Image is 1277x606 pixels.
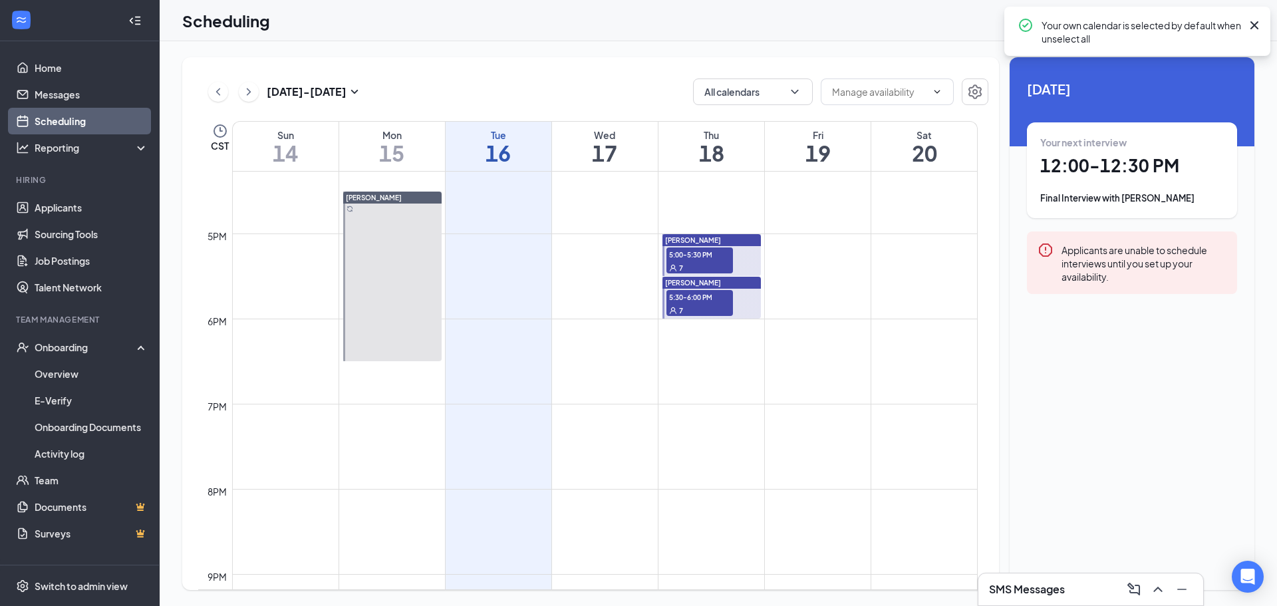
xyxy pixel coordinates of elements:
svg: Analysis [16,141,29,154]
a: Activity log [35,440,148,467]
div: 6pm [205,314,229,329]
div: 5pm [205,229,229,243]
svg: User [669,264,677,272]
h1: 15 [339,142,445,164]
div: Hiring [16,174,146,186]
h3: SMS Messages [989,582,1065,597]
div: Onboarding [35,341,137,354]
div: Reporting [35,141,149,154]
a: September 17, 2025 [552,122,658,171]
span: [PERSON_NAME] [346,194,402,202]
svg: Error [1038,242,1054,258]
div: Mon [339,128,445,142]
a: Team [35,467,148,494]
div: 8pm [205,484,229,499]
h1: 17 [552,142,658,164]
svg: User [669,307,677,315]
div: Tue [446,128,551,142]
span: [DATE] [1027,78,1237,99]
h1: 16 [446,142,551,164]
a: September 19, 2025 [765,122,871,171]
a: E-Verify [35,387,148,414]
a: Onboarding Documents [35,414,148,440]
button: ChevronRight [239,82,259,102]
svg: Settings [16,579,29,593]
div: Open Intercom Messenger [1232,561,1264,593]
a: SurveysCrown [35,520,148,547]
h1: 18 [658,142,764,164]
svg: Cross [1246,17,1262,33]
div: Final Interview with [PERSON_NAME] [1040,192,1224,205]
svg: WorkstreamLogo [15,13,28,27]
span: [PERSON_NAME] [665,236,721,244]
span: 7 [679,306,683,315]
h1: 19 [765,142,871,164]
span: 5:30-6:00 PM [666,290,733,303]
span: CST [211,139,229,152]
div: Team Management [16,314,146,325]
div: Your own calendar is selected by default when unselect all [1042,17,1241,45]
a: Job Postings [35,247,148,274]
button: Settings [962,78,988,105]
h1: 20 [871,142,977,164]
div: 9pm [205,569,229,584]
div: Sat [871,128,977,142]
a: Overview [35,361,148,387]
a: Home [35,55,148,81]
a: September 14, 2025 [233,122,339,171]
a: September 18, 2025 [658,122,764,171]
h1: 12:00 - 12:30 PM [1040,154,1224,177]
h1: 14 [233,142,339,164]
div: 7pm [205,399,229,414]
button: ComposeMessage [1123,579,1145,600]
svg: ComposeMessage [1126,581,1142,597]
svg: Minimize [1174,581,1190,597]
svg: Collapse [128,14,142,27]
input: Manage availability [832,84,926,99]
span: [PERSON_NAME] [665,279,721,287]
a: September 20, 2025 [871,122,977,171]
svg: Sync [347,206,353,212]
svg: UserCheck [16,341,29,354]
div: Applicants are unable to schedule interviews until you set up your availability. [1062,242,1226,283]
a: September 16, 2025 [446,122,551,171]
div: Wed [552,128,658,142]
div: Fri [765,128,871,142]
svg: Settings [967,84,983,100]
svg: ChevronDown [788,85,801,98]
svg: ChevronLeft [212,84,225,100]
div: Your next interview [1040,136,1224,149]
a: Messages [35,81,148,108]
a: Applicants [35,194,148,221]
a: September 15, 2025 [339,122,445,171]
div: Sun [233,128,339,142]
svg: SmallChevronDown [347,84,362,100]
svg: ChevronUp [1150,581,1166,597]
div: Thu [658,128,764,142]
div: Switch to admin view [35,579,128,593]
a: Scheduling [35,108,148,134]
svg: ChevronDown [932,86,942,97]
a: DocumentsCrown [35,494,148,520]
a: Talent Network [35,274,148,301]
button: All calendarsChevronDown [693,78,813,105]
h3: [DATE] - [DATE] [267,84,347,99]
button: ChevronUp [1147,579,1169,600]
button: Minimize [1171,579,1193,600]
span: 7 [679,263,683,273]
svg: Clock [212,123,228,139]
svg: ChevronRight [242,84,255,100]
button: ChevronLeft [208,82,228,102]
a: Sourcing Tools [35,221,148,247]
span: 5:00-5:30 PM [666,247,733,261]
svg: CheckmarkCircle [1018,17,1034,33]
h1: Scheduling [182,9,270,32]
